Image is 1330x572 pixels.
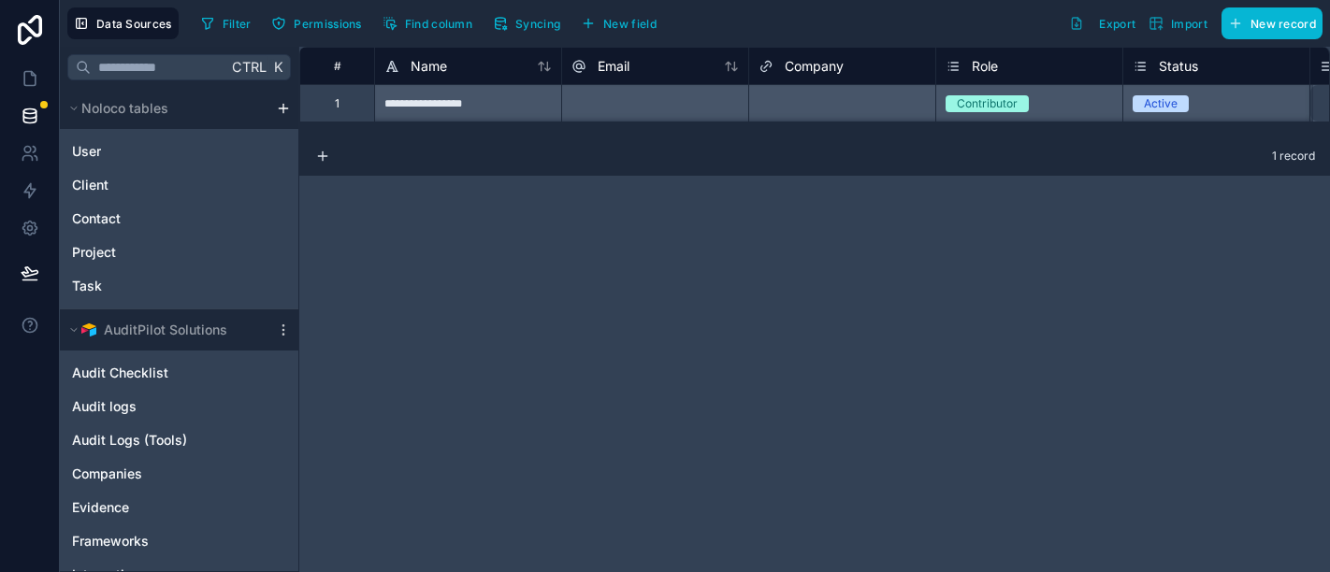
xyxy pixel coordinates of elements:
[271,61,284,74] span: K
[96,17,172,31] span: Data Sources
[335,96,340,111] div: 1
[972,57,998,76] span: Role
[265,9,375,37] a: Permissions
[194,9,258,37] button: Filter
[1159,57,1198,76] span: Status
[265,9,368,37] button: Permissions
[1099,17,1135,31] span: Export
[294,17,361,31] span: Permissions
[1142,7,1214,39] button: Import
[411,57,447,76] span: Name
[603,17,657,31] span: New field
[1222,7,1323,39] button: New record
[223,17,252,31] span: Filter
[376,9,479,37] button: Find column
[574,9,663,37] button: New field
[1171,17,1207,31] span: Import
[515,17,560,31] span: Syncing
[1250,17,1316,31] span: New record
[230,55,268,79] span: Ctrl
[314,59,360,73] div: #
[785,57,844,76] span: Company
[67,7,179,39] button: Data Sources
[1214,7,1323,39] a: New record
[405,17,472,31] span: Find column
[598,57,629,76] span: Email
[1272,149,1315,164] span: 1 record
[1063,7,1142,39] button: Export
[486,9,567,37] button: Syncing
[486,9,574,37] a: Syncing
